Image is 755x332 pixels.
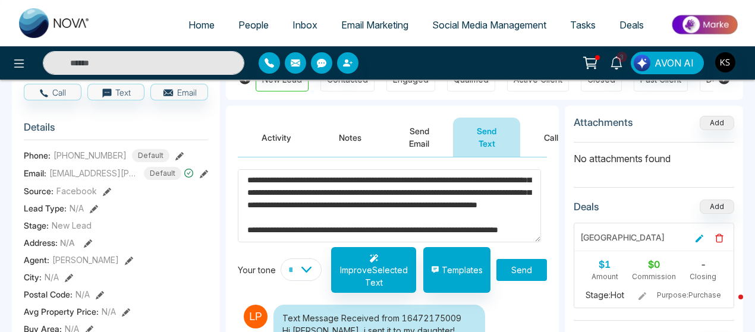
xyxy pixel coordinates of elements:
button: Templates [423,247,490,293]
span: Default [132,149,169,162]
span: Purpose: Purchase [657,290,726,301]
span: AVON AI [655,56,694,70]
span: Social Media Management [432,19,546,31]
img: Market-place.gif [662,11,748,38]
a: Tasks [558,14,608,36]
h3: Deals [574,201,599,213]
div: Commission [630,271,679,282]
h3: Attachments [574,116,633,128]
a: Email Marketing [329,14,420,36]
span: Agent: [24,254,49,266]
button: AVON AI [631,52,704,74]
a: Home [177,14,227,36]
span: Add [700,117,734,127]
span: [PHONE_NUMBER] [54,149,127,162]
button: Call [520,118,582,157]
span: N/A [60,238,75,248]
span: [EMAIL_ADDRESS][PERSON_NAME][DOMAIN_NAME] [49,167,139,179]
span: Facebook [56,185,97,197]
span: 3 [616,52,627,62]
span: Address: [24,236,75,249]
span: Postal Code : [24,288,73,301]
div: Closing [678,271,728,282]
img: User Avatar [715,52,735,72]
div: Qualified [454,74,489,86]
div: Closed [587,74,615,86]
button: Call [24,84,81,100]
span: N/A [70,202,84,214]
a: Inbox [281,14,329,36]
button: Add [700,200,734,214]
span: People [238,19,269,31]
div: [GEOGRAPHIC_DATA] [580,231,665,244]
span: Inbox [292,19,317,31]
button: Send [496,259,547,281]
div: Amount [580,271,630,282]
a: 3 [602,52,631,72]
h3: Details [24,121,208,140]
span: Email: [24,167,46,179]
div: $1 [580,257,630,271]
p: No attachments found [574,143,734,166]
button: Send Email [385,118,453,157]
div: Your tone [238,264,281,276]
a: Deals [608,14,656,36]
span: Deals [619,19,644,31]
a: People [227,14,281,36]
div: Past Client [640,74,681,86]
span: Phone: [24,149,51,162]
button: ImproveSelected Text [331,247,416,293]
span: Home [188,19,215,31]
button: Text [87,84,145,100]
span: Stage: [24,219,49,232]
button: Send Text [453,118,520,157]
div: New Lead [262,74,302,86]
div: - [678,257,728,271]
span: Avg Property Price : [24,305,99,318]
span: N/A [45,271,59,283]
iframe: Intercom live chat [715,292,743,320]
span: [PERSON_NAME] [52,254,119,266]
button: Email [150,84,208,100]
div: $0 [630,257,679,271]
button: Add [700,116,734,130]
img: Lead Flow [634,55,650,71]
span: N/A [102,305,116,318]
button: Activity [238,118,315,157]
span: Email Marketing [341,19,408,31]
img: Nova CRM Logo [19,8,90,38]
span: Default [144,167,181,180]
span: Tasks [570,19,596,31]
span: Stage: Hot [580,289,630,301]
div: Active Client [514,74,562,86]
div: Engaged [393,74,429,86]
span: New Lead [52,219,92,232]
button: Notes [315,118,385,157]
span: City : [24,271,42,283]
img: Sender [244,305,268,328]
div: Contacted [327,74,368,86]
span: Source: [24,185,54,197]
span: Lead Type: [24,202,67,214]
a: Social Media Management [420,14,558,36]
span: N/A [75,288,90,301]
